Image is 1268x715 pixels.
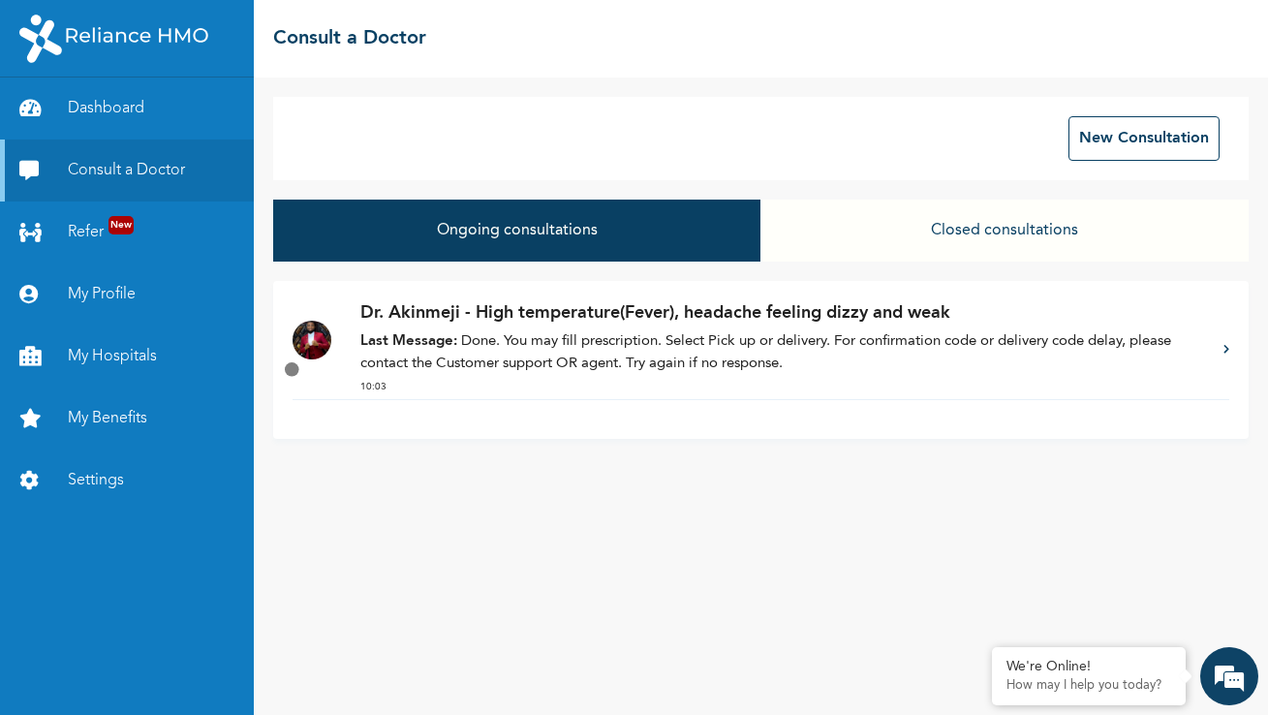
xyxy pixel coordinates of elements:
p: Done. You may fill prescription. Select Pick up or delivery. For confirmation code or delivery co... [360,331,1204,375]
p: Dr. Akinmeji - High temperature(Fever), headache feeling dizzy and weak [360,300,1204,326]
strong: Last Message: [360,334,457,349]
h2: Consult a Doctor [273,24,426,53]
img: RelianceHMO's Logo [19,15,208,63]
button: Closed consultations [760,200,1249,262]
p: 10:03 [360,380,1204,394]
p: How may I help you today? [1006,678,1171,694]
button: Ongoing consultations [273,200,761,262]
div: We're Online! [1006,659,1171,675]
img: Doctor [293,321,331,359]
button: New Consultation [1068,116,1220,161]
span: New [108,216,134,234]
